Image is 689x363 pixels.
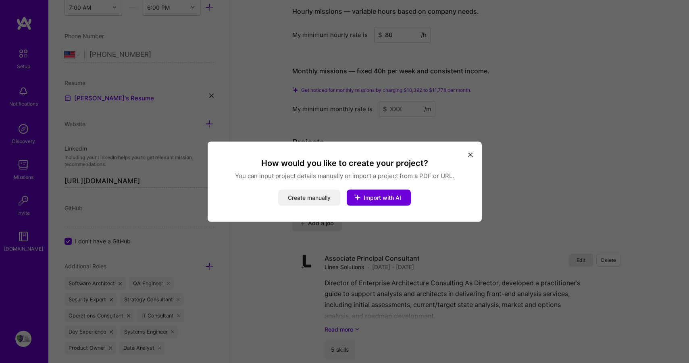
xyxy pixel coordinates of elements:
span: Import with AI [364,194,401,201]
i: icon StarsWhite [347,187,368,207]
button: Create manually [278,189,340,205]
button: Import with AI [347,189,411,205]
p: You can input project details manually or import a project from a PDF or URL. [217,171,472,180]
i: icon Close [468,153,473,158]
div: modal [208,141,482,222]
h3: How would you like to create your project? [217,158,472,168]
